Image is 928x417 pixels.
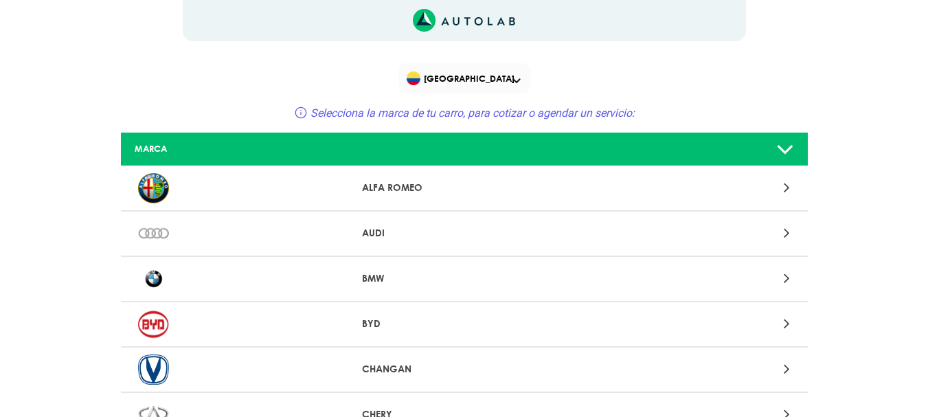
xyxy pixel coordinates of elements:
span: [GEOGRAPHIC_DATA] [407,69,524,88]
div: MARCA [124,142,351,155]
a: MARCA [121,133,808,166]
p: BYD [362,317,566,331]
p: CHANGAN [362,362,566,376]
img: ALFA ROMEO [138,173,169,203]
img: BYD [138,309,169,339]
div: Flag of COLOMBIA[GEOGRAPHIC_DATA] [398,63,530,93]
p: AUDI [362,226,566,240]
p: BMW [362,271,566,286]
img: CHANGAN [138,354,169,385]
img: BMW [138,264,169,294]
img: AUDI [138,218,169,249]
span: Selecciona la marca de tu carro, para cotizar o agendar un servicio: [310,106,635,120]
p: ALFA ROMEO [362,181,566,195]
img: Flag of COLOMBIA [407,71,420,85]
a: Link al sitio de autolab [413,13,515,26]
